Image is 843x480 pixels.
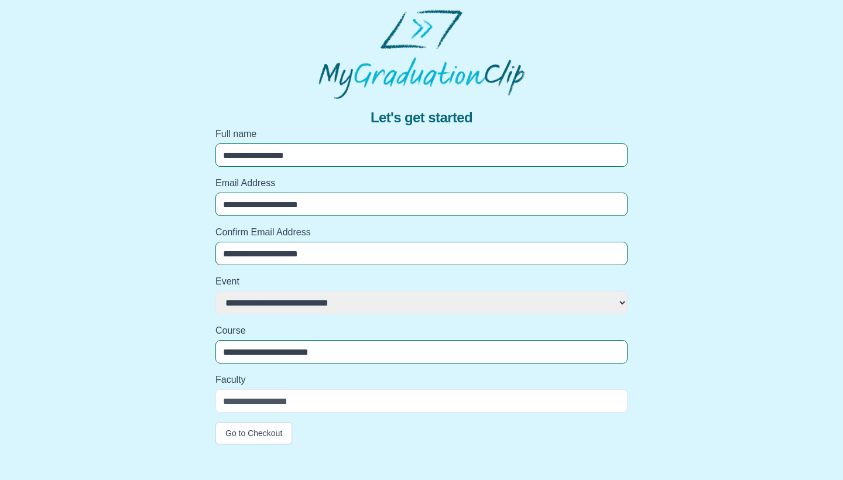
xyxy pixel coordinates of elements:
label: Full name [215,127,628,141]
label: Course [215,324,628,338]
label: Confirm Email Address [215,225,628,239]
img: MyGraduationClip [318,9,525,99]
span: Let's get started [371,108,472,127]
button: Go to Checkout [215,422,292,444]
label: Faculty [215,373,628,387]
label: Email Address [215,176,628,190]
label: Event [215,275,628,289]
